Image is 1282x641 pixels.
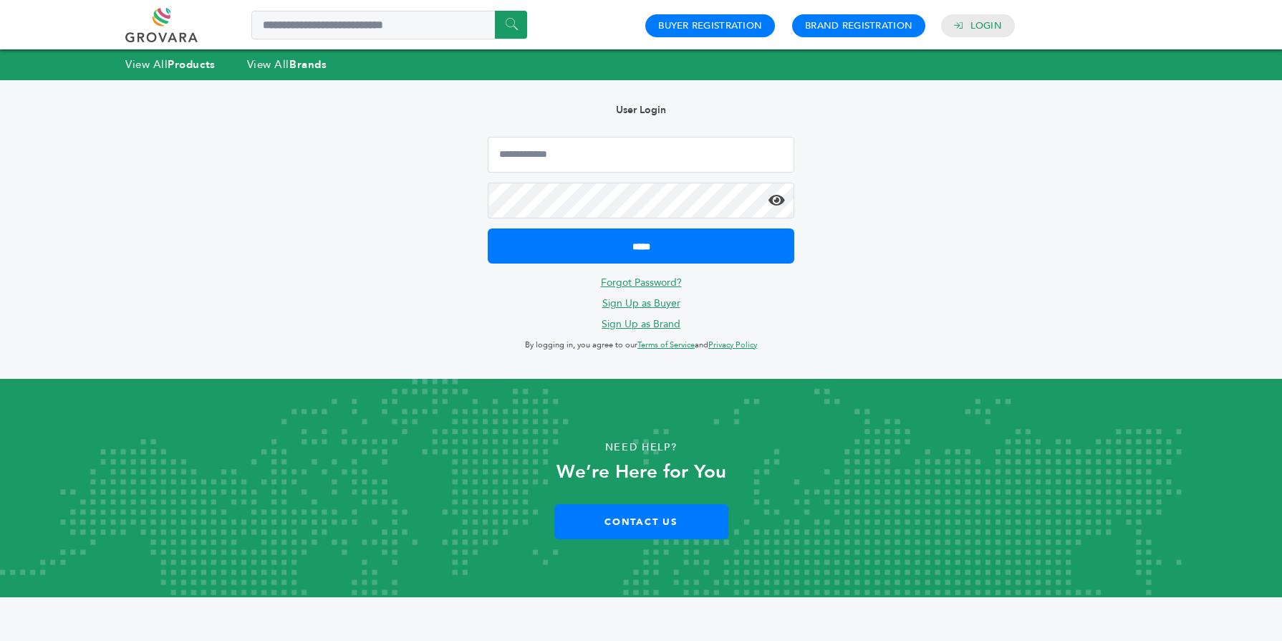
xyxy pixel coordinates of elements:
[247,57,327,72] a: View AllBrands
[168,57,215,72] strong: Products
[637,339,695,350] a: Terms of Service
[125,57,216,72] a: View AllProducts
[805,19,912,32] a: Brand Registration
[251,11,527,39] input: Search a product or brand...
[64,437,1218,458] p: Need Help?
[289,57,327,72] strong: Brands
[556,459,726,485] strong: We’re Here for You
[554,504,728,539] a: Contact Us
[488,183,794,218] input: Password
[616,103,666,117] b: User Login
[601,276,682,289] a: Forgot Password?
[658,19,762,32] a: Buyer Registration
[970,19,1002,32] a: Login
[708,339,757,350] a: Privacy Policy
[488,337,794,354] p: By logging in, you agree to our and
[602,317,680,331] a: Sign Up as Brand
[602,297,680,310] a: Sign Up as Buyer
[488,137,794,173] input: Email Address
